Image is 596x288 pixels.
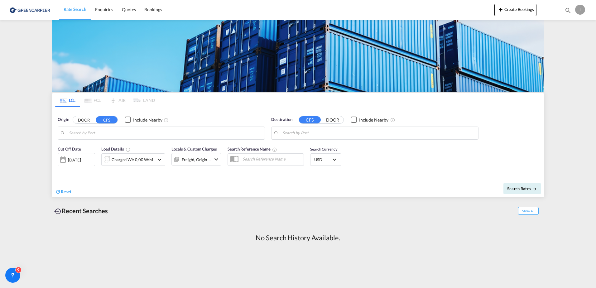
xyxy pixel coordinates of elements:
[61,189,71,194] span: Reset
[58,117,69,123] span: Origin
[271,117,292,123] span: Destination
[164,118,169,122] md-icon: Unchecked: Ignores neighbouring ports when fetching rates.Checked : Includes neighbouring ports w...
[73,116,95,123] button: DOOR
[55,93,155,107] md-pagination-wrapper: Use the left and right arrow keys to navigate between tabs
[228,146,277,151] span: Search Reference Name
[55,189,61,194] md-icon: icon-refresh
[322,116,344,123] button: DOOR
[503,183,541,194] button: Search Ratesicon-arrow-right
[256,233,340,243] div: No Search History Available.
[156,156,163,163] md-icon: icon-chevron-down
[314,157,332,162] span: USD
[518,207,539,215] span: Show All
[55,93,80,107] md-tab-item: LCL
[575,5,585,15] div: I
[351,117,388,123] md-checkbox: Checkbox No Ink
[54,208,62,215] md-icon: icon-backup-restore
[68,157,81,163] div: [DATE]
[272,147,277,152] md-icon: Your search will be saved by the below given name
[122,7,136,12] span: Quotes
[126,147,131,152] md-icon: Chargeable Weight
[58,153,95,166] div: [DATE]
[213,156,220,163] md-icon: icon-chevron-down
[95,7,113,12] span: Enquiries
[96,116,118,123] button: CFS
[507,186,537,191] span: Search Rates
[390,118,395,122] md-icon: Unchecked: Ignores neighbouring ports when fetching rates.Checked : Includes neighbouring ports w...
[52,107,544,197] div: Origin DOOR CFS Checkbox No InkUnchecked: Ignores neighbouring ports when fetching rates.Checked ...
[55,189,71,195] div: icon-refreshReset
[565,7,571,16] div: icon-magnify
[565,7,571,14] md-icon: icon-magnify
[299,116,321,123] button: CFS
[171,146,217,151] span: Locals & Custom Charges
[144,7,162,12] span: Bookings
[497,6,504,13] md-icon: icon-plus 400-fg
[101,146,131,151] span: Load Details
[239,154,304,164] input: Search Reference Name
[133,117,162,123] div: Include Nearby
[69,128,262,138] input: Search by Port
[310,147,337,151] span: Search Currency
[359,117,388,123] div: Include Nearby
[112,155,153,164] div: Charged Wt: 0,00 W/M
[64,7,86,12] span: Rate Search
[101,153,165,166] div: Charged Wt: 0,00 W/Micon-chevron-down
[58,146,81,151] span: Cut Off Date
[52,204,110,218] div: Recent Searches
[9,3,51,17] img: 1378a7308afe11ef83610d9e779c6b34.png
[282,128,475,138] input: Search by Port
[52,20,544,92] img: GreenCarrierFCL_LCL.png
[58,166,62,174] md-datepicker: Select
[533,187,537,191] md-icon: icon-arrow-right
[171,153,221,166] div: Freight Origin Destinationicon-chevron-down
[182,155,211,164] div: Freight Origin Destination
[125,117,162,123] md-checkbox: Checkbox No Ink
[494,4,536,16] button: icon-plus 400-fgCreate Bookings
[314,155,338,164] md-select: Select Currency: $ USDUnited States Dollar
